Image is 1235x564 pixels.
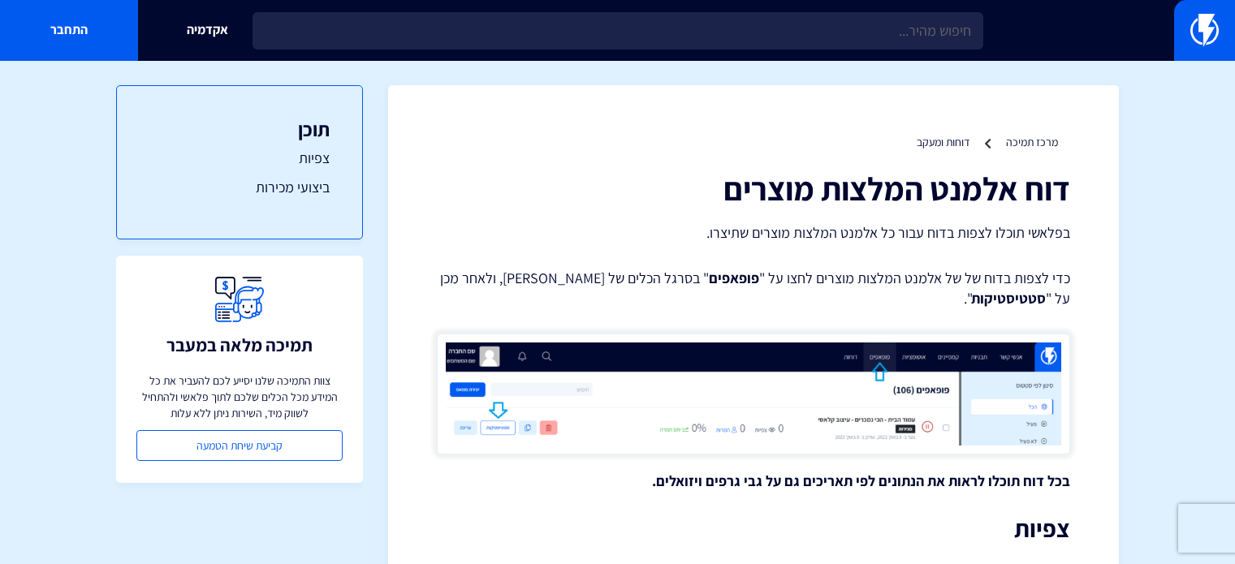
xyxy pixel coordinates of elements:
p: כדי לצפות בדוח של של אלמנט המלצות מוצרים לחצו על " " בסרגל הכלים של [PERSON_NAME], ולאחר מכן על " ". [437,268,1070,309]
p: צוות התמיכה שלנו יסייע לכם להעביר את כל המידע מכל הכלים שלכם לתוך פלאשי ולהתחיל לשווק מיד, השירות... [136,372,343,421]
strong: בכל דוח תוכלו לראות את הנתונים לפי תאריכים גם על גבי גרפים ויזואלים. [652,471,1070,490]
h2: צפיות [437,515,1070,542]
a: קביעת שיחת הטמעה [136,430,343,461]
strong: סטטיסטיקות [971,289,1046,308]
h3: תמיכה מלאה במעבר [166,335,313,355]
a: צפיות [149,148,330,169]
a: מרכז תמיכה [1006,135,1058,149]
h3: תוכן [149,118,330,140]
p: בפלאשי תוכלו לצפות בדוח עבור כל אלמנט המלצות מוצרים שתיצרו. [437,222,1070,243]
strong: פופאפים [709,269,759,287]
a: דוחות ומעקב [917,135,969,149]
a: ביצועי מכירות [149,177,330,198]
h1: דוח אלמנט המלצות מוצרים [437,170,1070,206]
input: חיפוש מהיר... [253,12,983,50]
